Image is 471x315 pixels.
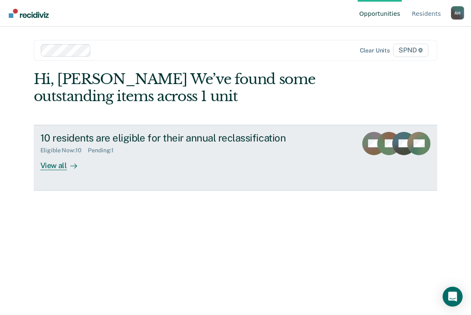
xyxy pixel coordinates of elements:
[393,44,429,57] span: SPND
[451,6,464,20] div: A H
[34,125,438,191] a: 10 residents are eligible for their annual reclassificationEligible Now:10Pending:1View all
[40,132,333,144] div: 10 residents are eligible for their annual reclassification
[88,147,120,154] div: Pending : 1
[360,47,390,54] div: Clear units
[9,9,49,18] img: Recidiviz
[451,6,464,20] button: Profile dropdown button
[40,147,88,154] div: Eligible Now : 10
[40,154,87,170] div: View all
[34,71,357,105] div: Hi, [PERSON_NAME] We’ve found some outstanding items across 1 unit
[443,287,463,307] div: Open Intercom Messenger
